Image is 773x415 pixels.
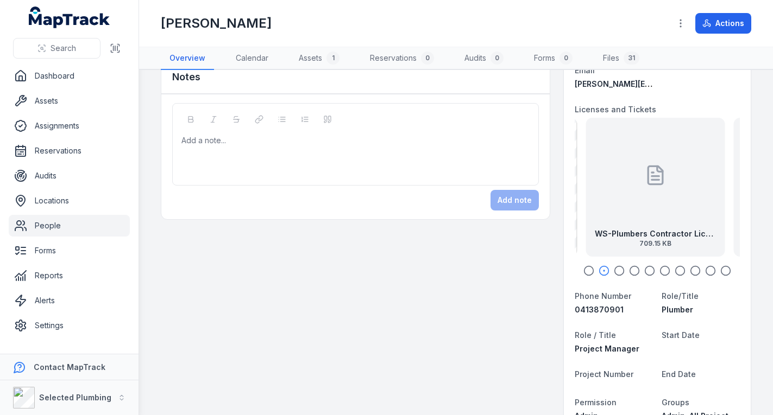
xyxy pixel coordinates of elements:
[9,215,130,237] a: People
[595,239,717,248] span: 709.15 KB
[9,315,130,336] a: Settings
[575,344,639,353] span: Project Manager
[575,369,633,379] span: Project Number
[9,165,130,187] a: Audits
[9,115,130,137] a: Assignments
[575,330,616,340] span: Role / Title
[9,240,130,261] a: Forms
[594,47,648,70] a: Files31
[662,291,699,301] span: Role/Title
[624,52,639,65] div: 31
[9,65,130,87] a: Dashboard
[560,52,573,65] div: 0
[34,362,105,372] strong: Contact MapTrack
[525,47,581,70] a: Forms0
[456,47,512,70] a: Audits0
[9,265,130,286] a: Reports
[290,47,348,70] a: Assets1
[161,15,272,32] h1: [PERSON_NAME]
[575,66,595,75] span: Email
[9,140,130,162] a: Reservations
[575,305,624,314] span: 0413870901
[39,393,111,402] strong: Selected Plumbing
[9,190,130,212] a: Locations
[491,52,504,65] div: 0
[9,90,130,112] a: Assets
[51,43,76,54] span: Search
[662,305,693,314] span: Plumber
[662,369,696,379] span: End Date
[227,47,277,70] a: Calendar
[695,13,751,34] button: Actions
[161,47,214,70] a: Overview
[575,79,769,88] span: [PERSON_NAME][EMAIL_ADDRESS][DOMAIN_NAME]
[29,7,110,28] a: MapTrack
[575,105,656,114] span: Licenses and Tickets
[172,69,200,85] h3: Notes
[361,47,443,70] a: Reservations0
[575,291,631,301] span: Phone Number
[13,38,100,59] button: Search
[595,228,717,239] strong: WS-Plumbers Contractor Licence exp [DATE]
[9,290,130,311] a: Alerts
[421,52,434,65] div: 0
[662,330,700,340] span: Start Date
[662,398,689,407] span: Groups
[575,398,617,407] span: Permission
[326,52,340,65] div: 1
